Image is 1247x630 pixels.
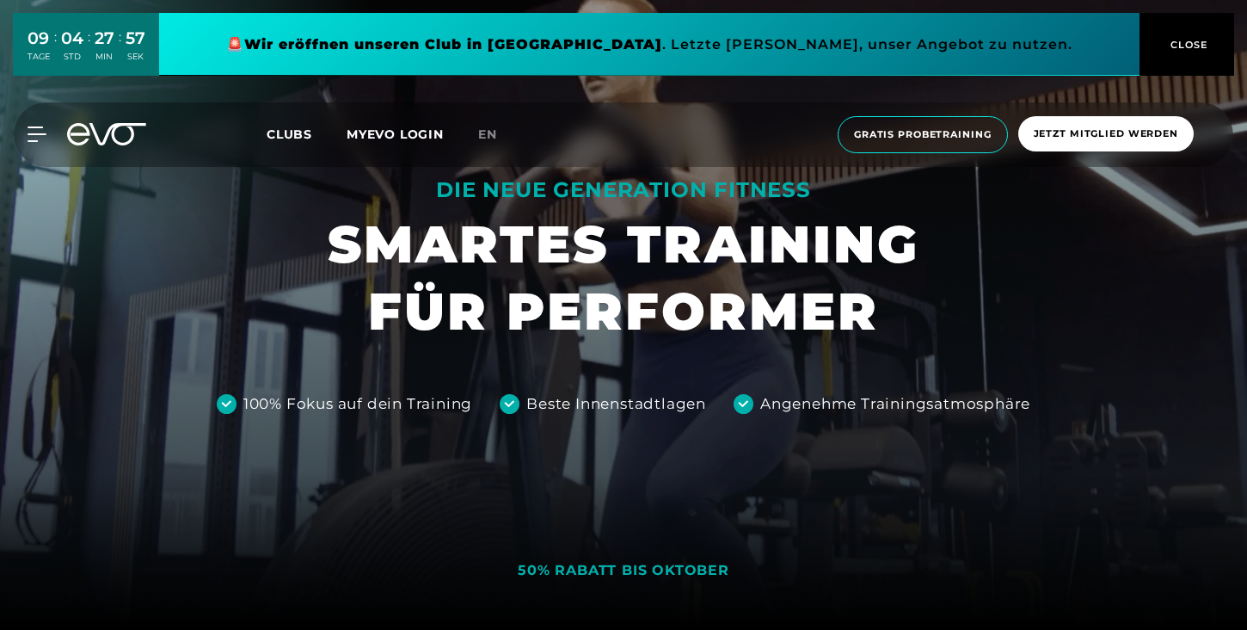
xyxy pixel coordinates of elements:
div: 100% Fokus auf dein Training [243,393,472,416]
span: Clubs [267,127,312,142]
div: : [54,28,57,73]
span: en [478,127,497,142]
div: : [119,28,121,73]
div: Angenehme Trainingsatmosphäre [760,393,1030,416]
div: : [88,28,90,73]
span: Gratis Probetraining [854,127,992,142]
a: en [478,125,518,145]
a: Gratis Probetraining [832,116,1013,153]
div: 50% RABATT BIS OKTOBER [518,562,729,580]
a: MYEVO LOGIN [347,127,444,142]
span: CLOSE [1166,37,1208,52]
div: 04 [61,26,83,51]
div: STD [61,51,83,63]
div: DIE NEUE GENERATION FITNESS [328,176,919,204]
div: 57 [126,26,145,51]
span: Jetzt Mitglied werden [1034,127,1178,141]
a: Clubs [267,126,347,142]
h1: SMARTES TRAINING FÜR PERFORMER [328,211,919,345]
a: Jetzt Mitglied werden [1013,116,1199,153]
div: SEK [126,51,145,63]
div: TAGE [28,51,50,63]
div: Beste Innenstadtlagen [526,393,706,416]
div: 27 [95,26,114,51]
button: CLOSE [1139,13,1234,76]
div: MIN [95,51,114,63]
div: 09 [28,26,50,51]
